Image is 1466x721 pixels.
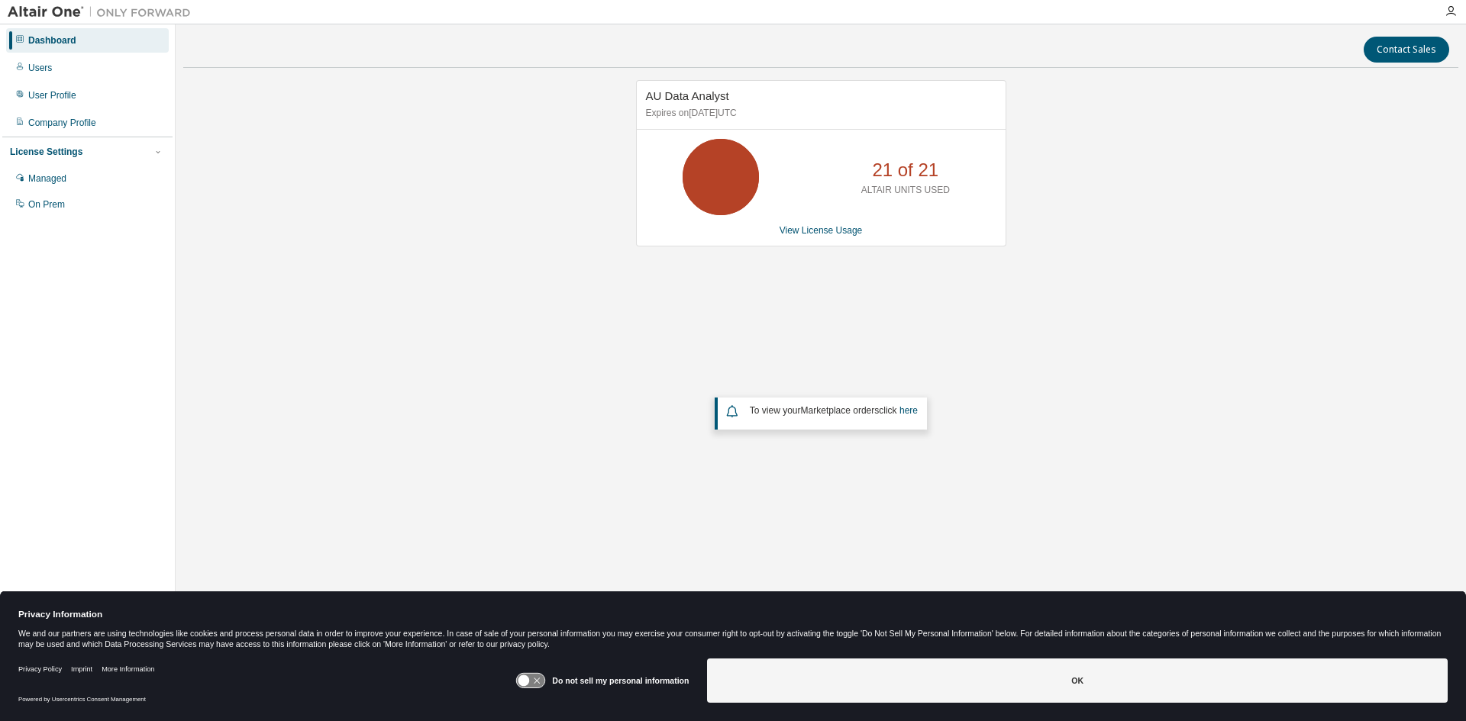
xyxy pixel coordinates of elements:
p: Expires on [DATE] UTC [646,107,993,120]
em: Marketplace orders [801,405,880,416]
p: ALTAIR UNITS USED [861,184,950,197]
div: Managed [28,172,66,185]
a: View License Usage [780,225,863,236]
div: Users [28,62,52,74]
button: Contact Sales [1364,37,1449,63]
img: Altair One [8,5,199,20]
span: To view your click [750,405,918,416]
span: AU Data Analyst [646,89,729,102]
div: Dashboard [28,34,76,47]
div: User Profile [28,89,76,101]
div: On Prem [28,198,65,211]
p: 21 of 21 [872,157,938,183]
a: here [899,405,918,416]
div: Company Profile [28,117,96,129]
div: License Settings [10,146,82,158]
